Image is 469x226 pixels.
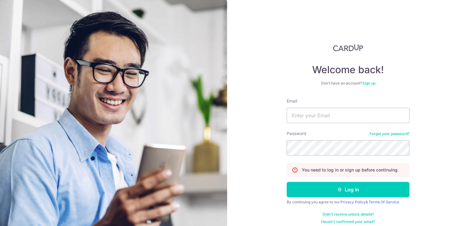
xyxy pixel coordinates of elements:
button: Log in [287,182,409,197]
a: Privacy Policy [340,200,366,204]
a: Sign up [362,81,375,85]
img: CardUp Logo [333,44,363,51]
p: You need to log in or sign up before continuing. [302,167,399,173]
input: Enter your Email [287,108,409,123]
div: Don’t have an account? [287,81,409,86]
label: Password [287,130,306,137]
a: Terms Of Service [369,200,399,204]
label: Email [287,98,297,104]
a: Didn't receive unlock details? [323,212,374,217]
a: Forgot your password? [370,131,409,136]
a: Haven't confirmed your email? [321,219,375,224]
h4: Welcome back! [287,64,409,76]
div: By continuing you agree to our & [287,200,409,205]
